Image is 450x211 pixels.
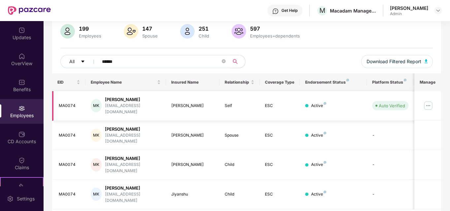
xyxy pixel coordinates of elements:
img: svg+xml;base64,PHN2ZyBpZD0iQ2xhaW0iIHhtbG5zPSJodHRwOi8vd3d3LnczLm9yZy8yMDAwL3N2ZyIgd2lkdGg9IjIwIi... [18,157,25,164]
span: M [319,7,325,14]
span: All [69,58,75,65]
div: Employees [78,33,103,39]
img: svg+xml;base64,PHN2ZyB4bWxucz0iaHR0cDovL3d3dy53My5vcmcvMjAwMC9zdmciIHdpZHRoPSI4IiBoZWlnaHQ9IjgiIH... [346,79,349,81]
img: svg+xml;base64,PHN2ZyB4bWxucz0iaHR0cDovL3d3dy53My5vcmcvMjAwMC9zdmciIHhtbG5zOnhsaW5rPSJodHRwOi8vd3... [232,24,246,39]
span: close-circle [222,59,226,65]
td: - [367,150,414,180]
div: MA0074 [59,132,80,139]
div: Get Help [281,8,298,13]
div: ESC [265,191,295,198]
img: svg+xml;base64,PHN2ZyBpZD0iQmVuZWZpdHMiIHhtbG5zPSJodHRwOi8vd3d3LnczLm9yZy8yMDAwL3N2ZyIgd2lkdGg9Ij... [18,79,25,86]
img: svg+xml;base64,PHN2ZyBpZD0iU2V0dGluZy0yMHgyMCIgeG1sbnM9Imh0dHA6Ly93d3cudzMub3JnLzIwMDAvc3ZnIiB3aW... [7,196,14,202]
div: Child [225,191,254,198]
img: svg+xml;base64,PHN2ZyB4bWxucz0iaHR0cDovL3d3dy53My5vcmcvMjAwMC9zdmciIHhtbG5zOnhsaW5rPSJodHRwOi8vd3... [425,59,428,63]
th: Coverage Type [260,73,300,91]
th: Manage [414,73,441,91]
div: Self [225,103,254,109]
div: MK [91,188,102,201]
td: - [367,121,414,150]
div: [PERSON_NAME] [105,126,161,132]
div: ESC [265,162,295,168]
img: svg+xml;base64,PHN2ZyBpZD0iRW1wbG95ZWVzIiB4bWxucz0iaHR0cDovL3d3dy53My5vcmcvMjAwMC9zdmciIHdpZHRoPS... [18,105,25,112]
div: Child [197,33,210,39]
th: Employee Name [85,73,166,91]
div: Spouse [141,33,159,39]
span: close-circle [222,59,226,63]
div: [PERSON_NAME] [390,5,428,11]
img: svg+xml;base64,PHN2ZyB4bWxucz0iaHR0cDovL3d3dy53My5vcmcvMjAwMC9zdmciIHdpZHRoPSI4IiBoZWlnaHQ9IjgiIH... [324,102,326,105]
div: MA0074 [59,162,80,168]
div: Active [311,191,326,198]
div: 597 [249,25,301,32]
img: svg+xml;base64,PHN2ZyB4bWxucz0iaHR0cDovL3d3dy53My5vcmcvMjAwMC9zdmciIHdpZHRoPSI4IiBoZWlnaHQ9IjgiIH... [324,191,326,193]
div: MK [91,158,102,171]
div: Endorsement Status [305,80,362,85]
div: MK [91,129,102,142]
img: svg+xml;base64,PHN2ZyB4bWxucz0iaHR0cDovL3d3dy53My5vcmcvMjAwMC9zdmciIHhtbG5zOnhsaW5rPSJodHRwOi8vd3... [180,24,195,39]
div: [EMAIL_ADDRESS][DOMAIN_NAME] [105,191,161,204]
td: - [367,180,414,209]
button: search [229,55,245,68]
div: [PERSON_NAME] [171,162,214,168]
div: [EMAIL_ADDRESS][DOMAIN_NAME] [105,162,161,174]
div: Child [225,162,254,168]
span: Relationship [225,80,249,85]
th: Insured Name [166,73,220,91]
div: MK [91,99,102,112]
img: svg+xml;base64,PHN2ZyB4bWxucz0iaHR0cDovL3d3dy53My5vcmcvMjAwMC9zdmciIHdpZHRoPSIyMSIgaGVpZ2h0PSIyMC... [18,183,25,190]
div: Admin [390,11,428,16]
div: 251 [197,25,210,32]
div: Spouse [225,132,254,139]
img: svg+xml;base64,PHN2ZyB4bWxucz0iaHR0cDovL3d3dy53My5vcmcvMjAwMC9zdmciIHhtbG5zOnhsaW5rPSJodHRwOi8vd3... [124,24,138,39]
span: caret-down [80,59,85,65]
div: [PERSON_NAME] [105,185,161,191]
img: svg+xml;base64,PHN2ZyB4bWxucz0iaHR0cDovL3d3dy53My5vcmcvMjAwMC9zdmciIHhtbG5zOnhsaW5rPSJodHRwOi8vd3... [60,24,75,39]
div: [EMAIL_ADDRESS][DOMAIN_NAME] [105,103,161,115]
img: svg+xml;base64,PHN2ZyB4bWxucz0iaHR0cDovL3d3dy53My5vcmcvMjAwMC9zdmciIHdpZHRoPSI4IiBoZWlnaHQ9IjgiIH... [324,161,326,164]
img: svg+xml;base64,PHN2ZyB4bWxucz0iaHR0cDovL3d3dy53My5vcmcvMjAwMC9zdmciIHdpZHRoPSI4IiBoZWlnaHQ9IjgiIH... [324,132,326,134]
div: Auto Verified [379,102,405,109]
div: MA0074 [59,191,80,198]
th: EID [52,73,86,91]
img: svg+xml;base64,PHN2ZyBpZD0iVXBkYXRlZCIgeG1sbnM9Imh0dHA6Ly93d3cudzMub3JnLzIwMDAvc3ZnIiB3aWR0aD0iMj... [18,27,25,34]
div: [PERSON_NAME] [105,155,161,162]
th: Relationship [219,73,260,91]
img: svg+xml;base64,PHN2ZyBpZD0iQ0RfQWNjb3VudHMiIGRhdGEtbmFtZT0iQ0QgQWNjb3VudHMiIHhtbG5zPSJodHRwOi8vd3... [18,131,25,138]
span: EID [57,80,76,85]
img: svg+xml;base64,PHN2ZyBpZD0iSGVscC0zMngzMiIgeG1sbnM9Imh0dHA6Ly93d3cudzMub3JnLzIwMDAvc3ZnIiB3aWR0aD... [272,8,279,14]
div: [PERSON_NAME] [105,96,161,103]
span: Employee Name [91,80,156,85]
div: Platform Status [372,80,408,85]
span: search [229,59,242,64]
div: ESC [265,103,295,109]
div: Employees+dependents [249,33,301,39]
img: svg+xml;base64,PHN2ZyB4bWxucz0iaHR0cDovL3d3dy53My5vcmcvMjAwMC9zdmciIHdpZHRoPSI4IiBoZWlnaHQ9IjgiIH... [404,79,406,81]
div: Active [311,162,326,168]
div: [EMAIL_ADDRESS][DOMAIN_NAME] [105,132,161,145]
div: 199 [78,25,103,32]
div: MA0074 [59,103,80,109]
div: ESC [265,132,295,139]
div: Macadam Management Services Private Limited [330,8,376,14]
div: Settings [15,196,37,202]
button: Allcaret-down [60,55,101,68]
div: Active [311,103,326,109]
div: [PERSON_NAME] [171,132,214,139]
button: Download Filtered Report [361,55,433,68]
img: svg+xml;base64,PHN2ZyBpZD0iRHJvcGRvd24tMzJ4MzIiIHhtbG5zPSJodHRwOi8vd3d3LnczLm9yZy8yMDAwL3N2ZyIgd2... [435,8,441,13]
div: [PERSON_NAME] [171,103,214,109]
img: svg+xml;base64,PHN2ZyBpZD0iSG9tZSIgeG1sbnM9Imh0dHA6Ly93d3cudzMub3JnLzIwMDAvc3ZnIiB3aWR0aD0iMjAiIG... [18,53,25,60]
span: Download Filtered Report [367,58,421,65]
img: New Pazcare Logo [8,6,51,15]
div: Jiyanshu [171,191,214,198]
div: 147 [141,25,159,32]
img: manageButton [423,100,434,111]
div: Active [311,132,326,139]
